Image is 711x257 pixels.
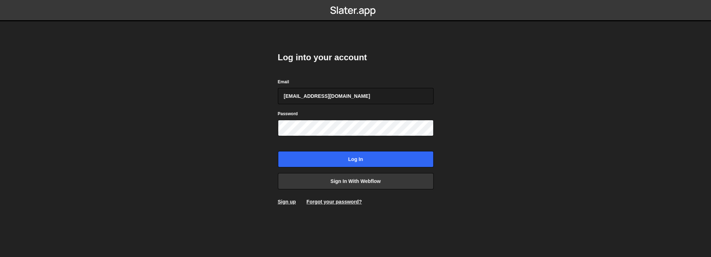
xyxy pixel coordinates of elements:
a: Forgot your password? [306,199,362,205]
a: Sign up [278,199,296,205]
input: Log in [278,151,434,167]
label: Password [278,110,298,117]
a: Sign in with Webflow [278,173,434,189]
h2: Log into your account [278,52,434,63]
label: Email [278,78,289,85]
